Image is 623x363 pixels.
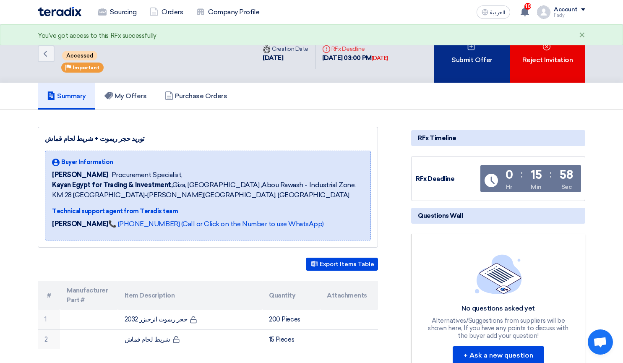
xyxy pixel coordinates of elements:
div: Technical support agent from Teradix team [52,207,364,216]
th: Manufacturer Part # [60,281,118,310]
div: : [550,167,552,182]
span: Important [73,65,99,71]
a: Orders [143,3,190,21]
span: Procurement Specialist, [112,170,182,180]
div: RFx Timeline [411,130,585,146]
img: profile_test.png [537,5,550,19]
span: [PERSON_NAME] [52,170,108,180]
span: Accessed [62,51,97,60]
button: Export Items Table [306,258,378,271]
td: 2 [38,329,60,349]
b: Kayan Egypt for Trading & Investment, [52,181,172,189]
div: Reject Invitation [510,24,585,83]
div: RFx Deadline [416,174,479,184]
img: empty_state_list.svg [475,254,522,294]
a: My Offers [95,83,156,110]
a: Purchase Orders [156,83,236,110]
div: : [521,167,523,182]
div: Fady [554,13,585,18]
div: Creation Date [263,44,308,53]
td: حجر ريموت انرجيزر 2032 [118,310,263,329]
td: 15 Pieces [262,329,320,349]
td: 200 Pieces [262,310,320,329]
th: # [38,281,60,310]
th: Attachments [320,281,378,310]
strong: [PERSON_NAME] [52,220,108,228]
a: Company Profile [190,3,266,21]
th: Quantity [262,281,320,310]
a: Sourcing [91,3,143,21]
div: توريد حجر ريموت + شريط لحام قماش [45,134,371,144]
div: [DATE] 03:00 PM [322,53,388,63]
div: 0 [506,169,513,181]
div: RFx Deadline [322,44,388,53]
a: Summary [38,83,95,110]
h5: Purchase Orders [165,92,227,100]
div: Submit Offer [434,24,510,83]
span: 10 [524,3,531,10]
div: Sec [561,183,572,191]
span: Giza, [GEOGRAPHIC_DATA] ,Abou Rawash - Industrial Zone. KM 28 [GEOGRAPHIC_DATA]-[PERSON_NAME][GEO... [52,180,364,200]
div: Min [531,183,542,191]
img: Teradix logo [38,7,81,16]
div: You've got access to this RFx successfully [38,31,156,41]
td: 1 [38,310,60,329]
div: Account [554,6,578,13]
h5: Summary [47,92,86,100]
div: × [579,31,585,41]
div: [DATE] [263,53,308,63]
div: [DATE] [372,54,388,63]
a: 📞 [PHONE_NUMBER] (Call or Click on the Number to use WhatsApp) [108,220,324,228]
button: العربية [477,5,510,19]
div: 15 [531,169,542,181]
div: 58 [560,169,573,181]
div: Hr [506,183,512,191]
div: Alternatives/Suggestions from suppliers will be shown here, If you have any points to discuss wit... [427,317,570,339]
h5: My Offers [104,92,147,100]
span: Questions Wall [418,211,463,220]
div: No questions asked yet [427,304,570,313]
span: Buyer Information [61,158,113,167]
div: Open chat [588,329,613,355]
span: العربية [490,10,505,16]
td: شريط لحام قماش [118,329,263,349]
th: Item Description [118,281,263,310]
